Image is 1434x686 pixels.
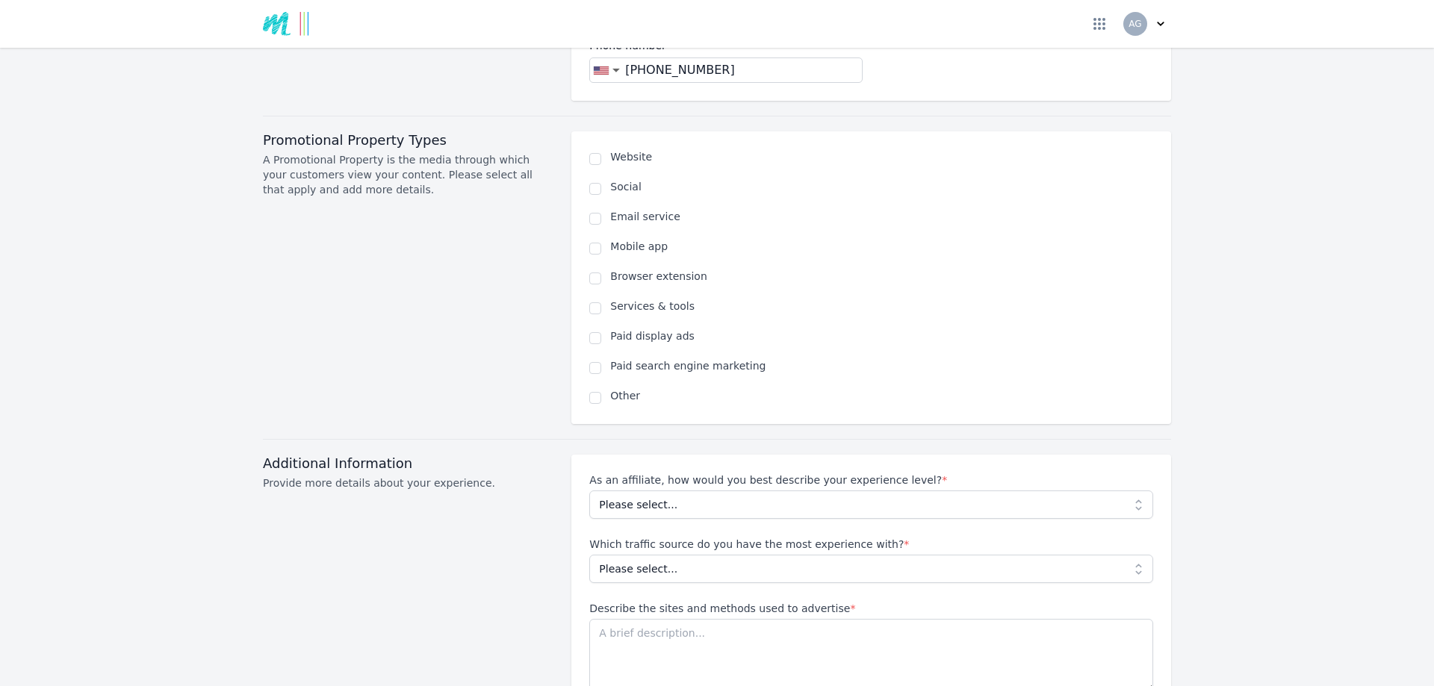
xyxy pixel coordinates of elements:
p: Provide more details about your experience. [263,475,553,490]
label: Paid display ads [610,328,1153,343]
span: ▼ [612,66,620,74]
h3: Additional Information [263,455,553,473]
label: As an affiliate, how would you best describe your experience level? [589,473,1153,487]
label: Paid search engine marketing [610,358,1153,373]
label: Social [610,179,1153,194]
label: Other [610,388,1153,403]
label: Mobile app [610,239,1153,254]
label: Email service [610,209,1153,224]
label: Services & tools [610,299,1153,314]
label: Website [610,149,1153,164]
label: Describe the sites and methods used to advertise [589,601,1153,616]
p: A Promotional Property is the media through which your customers view your content. Please select... [263,152,553,197]
label: Which traffic source do you have the most experience with? [589,537,1153,552]
input: Enter a phone number [620,61,861,79]
h3: Promotional Property Types [263,131,553,149]
label: Browser extension [610,269,1153,284]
